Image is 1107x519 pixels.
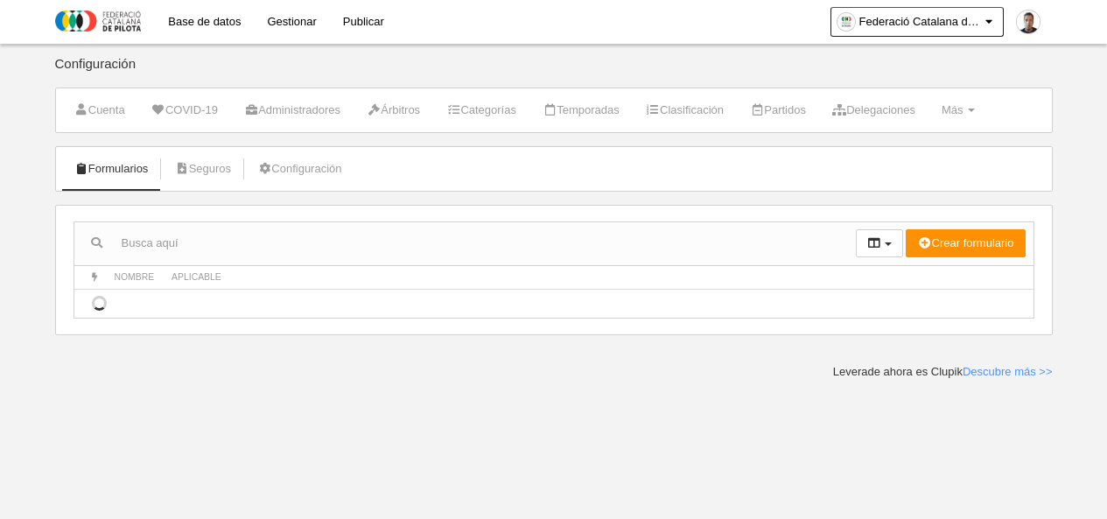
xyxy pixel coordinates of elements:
[437,97,526,123] a: Categorías
[906,229,1025,257] button: Crear formulario
[165,156,241,182] a: Seguros
[740,97,816,123] a: Partidos
[65,156,158,182] a: Formularios
[636,97,733,123] a: Clasificación
[837,13,855,31] img: OameYsTrywk4.30x30.jpg
[357,97,430,123] a: Árbitros
[172,272,221,282] span: Aplicable
[65,97,135,123] a: Cuenta
[1017,11,1040,33] img: Pa7rUElv1kqe.30x30.jpg
[55,11,141,32] img: Federació Catalana de Pilota
[859,13,982,31] span: Federació Catalana de Pilota
[55,57,1053,88] div: Configuración
[823,97,925,123] a: Delegaciones
[533,97,629,123] a: Temporadas
[235,97,350,123] a: Administradores
[963,365,1053,378] a: Descubre más >>
[74,230,856,256] input: Busca aquí
[142,97,228,123] a: COVID-19
[248,156,351,182] a: Configuración
[833,364,1053,380] div: Leverade ahora es Clupik
[115,272,155,282] span: Nombre
[830,7,1004,37] a: Federació Catalana de Pilota
[942,103,963,116] span: Más
[932,97,984,123] a: Más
